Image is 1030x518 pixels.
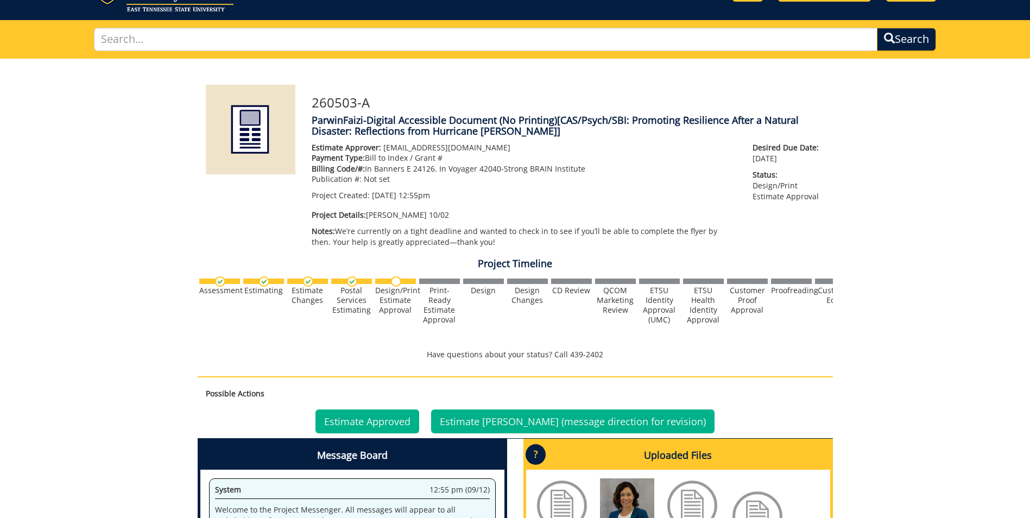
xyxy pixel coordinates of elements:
span: [DATE] 12:55pm [372,190,430,200]
div: Proofreading [771,286,812,295]
span: Status: [753,169,824,180]
span: Desired Due Date: [753,142,824,153]
span: Payment Type: [312,153,365,163]
div: Design/Print Estimate Approval [375,286,416,315]
p: Design/Print Estimate Approval [753,169,824,202]
input: Search... [94,28,877,51]
p: Bill to Index / Grant # [312,153,737,163]
strong: Possible Actions [206,388,264,399]
img: checkmark [259,276,269,287]
a: Estimate [PERSON_NAME] (message direction for revision) [431,409,715,433]
span: System [215,484,241,495]
span: Project Details: [312,210,366,220]
img: checkmark [215,276,225,287]
h3: 260503-A [312,96,825,110]
div: ETSU Identity Approval (UMC) [639,286,680,325]
h4: Uploaded Files [526,441,830,470]
div: Design [463,286,504,295]
div: CD Review [551,286,592,295]
h4: Project Timeline [198,258,833,269]
div: Estimate Changes [287,286,328,305]
p: [EMAIL_ADDRESS][DOMAIN_NAME] [312,142,737,153]
p: Have questions about your status? Call 439-2402 [198,349,833,360]
div: Print-Ready Estimate Approval [419,286,460,325]
div: ETSU Health Identity Approval [683,286,724,325]
span: Estimate Approver: [312,142,381,153]
p: We’re currently on a tight deadline and wanted to check in to see if you’ll be able to complete t... [312,226,737,248]
button: Search [877,28,936,51]
a: Estimate Approved [315,409,419,433]
div: QCOM Marketing Review [595,286,636,315]
h4: ParwinFaizi-Digital Accessible Document (No Printing) [312,115,825,137]
img: no [391,276,401,287]
span: 12:55 pm (09/12) [429,484,490,495]
h4: Message Board [200,441,504,470]
div: Estimating [243,286,284,295]
div: Design Changes [507,286,548,305]
p: ? [526,444,546,465]
div: Customer Edits [815,286,856,305]
span: Notes: [312,226,335,236]
p: [DATE] [753,142,824,164]
span: Project Created: [312,190,370,200]
span: [CAS/Psych/SBI: Promoting Resilience After a Natural Disaster: Reflections from Hurricane [PERSON... [312,113,799,137]
img: Product featured image [206,85,295,174]
div: Customer Proof Approval [727,286,768,315]
div: Assessment [199,286,240,295]
span: Publication #: [312,174,362,184]
div: Postal Services Estimating [331,286,372,315]
img: checkmark [303,276,313,287]
p: [PERSON_NAME] 10/02 [312,210,737,220]
img: checkmark [347,276,357,287]
p: In Banners E 24126. In Voyager 42040-Strong BRAIN Institute [312,163,737,174]
span: Billing Code/#: [312,163,365,174]
span: Not set [364,174,390,184]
